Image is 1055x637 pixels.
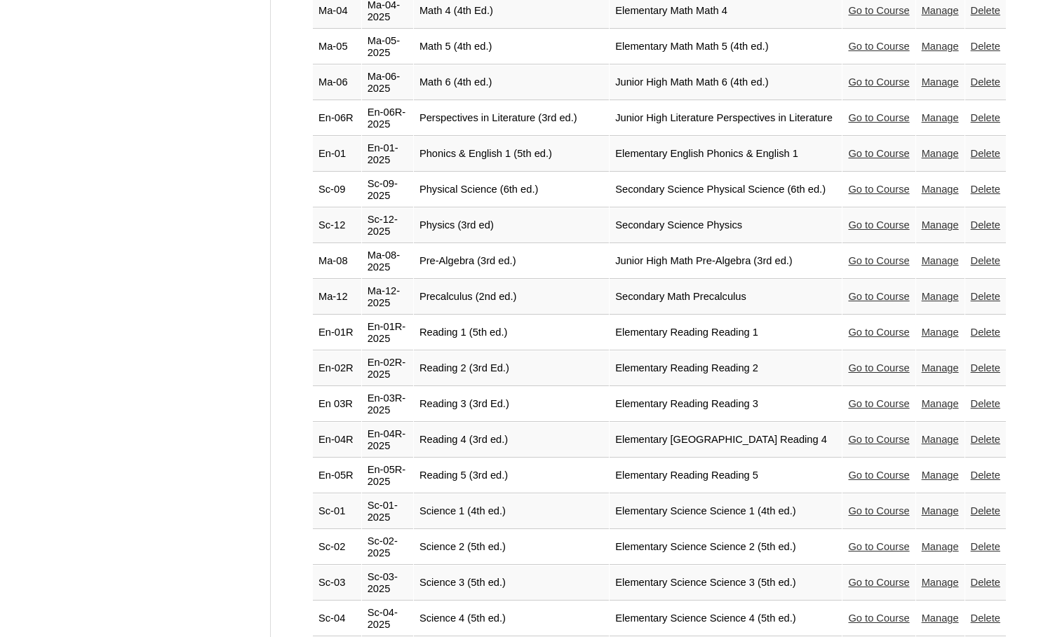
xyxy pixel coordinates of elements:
a: Go to Course [848,470,909,481]
td: Elementary Science Science 3 (5th ed.) [610,566,842,601]
td: En-02R [313,351,361,386]
a: Manage [922,76,959,88]
td: Junior High Math Math 6 (4th ed.) [610,65,842,100]
td: Sc-04 [313,601,361,636]
a: Manage [922,612,959,624]
td: Science 4 (5th ed.) [414,601,609,636]
td: Ma-05-2025 [362,29,413,64]
td: Elementary [GEOGRAPHIC_DATA] Reading 4 [610,423,842,458]
a: Manage [922,112,959,123]
a: Delete [971,434,1000,445]
td: Math 6 (4th ed.) [414,65,609,100]
td: Science 3 (5th ed.) [414,566,609,601]
td: Reading 4 (3rd ed.) [414,423,609,458]
a: Delete [971,612,1000,624]
td: Science 2 (5th ed.) [414,530,609,565]
a: Manage [922,362,959,374]
td: Elementary Science Science 1 (4th ed.) [610,494,842,529]
td: Junior High Math Pre-Algebra (3rd ed.) [610,244,842,279]
a: Delete [971,76,1000,88]
a: Manage [922,505,959,516]
td: En-01 [313,137,361,172]
a: Manage [922,219,959,231]
a: Go to Course [848,112,909,123]
td: Precalculus (2nd ed.) [414,280,609,315]
a: Manage [922,541,959,552]
a: Delete [971,148,1000,159]
a: Go to Course [848,434,909,445]
td: Reading 1 (5th ed.) [414,315,609,350]
td: Elementary Math Math 5 (4th ed.) [610,29,842,64]
a: Manage [922,434,959,445]
td: Reading 3 (3rd Ed.) [414,387,609,422]
a: Delete [971,470,1000,481]
td: Sc-01-2025 [362,494,413,529]
a: Go to Course [848,327,909,338]
td: En-01-2025 [362,137,413,172]
td: Sc-12 [313,208,361,243]
a: Manage [922,184,959,195]
a: Manage [922,398,959,409]
td: Physics (3rd ed) [414,208,609,243]
td: Elementary Science Science 4 (5th ed.) [610,601,842,636]
a: Go to Course [848,41,909,52]
td: Sc-03 [313,566,361,601]
td: Pre-Algebra (3rd ed.) [414,244,609,279]
td: Elementary Reading Reading 2 [610,351,842,386]
td: En 03R [313,387,361,422]
td: Sc-04-2025 [362,601,413,636]
td: En-02R-2025 [362,351,413,386]
td: Ma-05 [313,29,361,64]
a: Delete [971,255,1000,266]
td: Phonics & English 1 (5th ed.) [414,137,609,172]
a: Go to Course [848,612,909,624]
a: Go to Course [848,76,909,88]
td: Perspectives in Literature (3rd ed.) [414,101,609,136]
td: Math 5 (4th ed.) [414,29,609,64]
td: Reading 5 (3rd ed.) [414,458,609,493]
td: Sc-02 [313,530,361,565]
a: Delete [971,362,1000,374]
td: En-01R-2025 [362,315,413,350]
td: Science 1 (4th ed.) [414,494,609,529]
a: Go to Course [848,255,909,266]
a: Delete [971,219,1000,231]
a: Go to Course [848,5,909,16]
a: Delete [971,5,1000,16]
a: Delete [971,291,1000,302]
td: Secondary Math Precalculus [610,280,842,315]
a: Manage [922,577,959,588]
td: Ma-08-2025 [362,244,413,279]
a: Delete [971,327,1000,338]
a: Go to Course [848,505,909,516]
a: Go to Course [848,148,909,159]
td: Sc-09-2025 [362,172,413,207]
td: Secondary Science Physical Science (6th ed.) [610,172,842,207]
a: Go to Course [848,541,909,552]
a: Delete [971,505,1000,516]
td: En-04R [313,423,361,458]
td: Ma-08 [313,244,361,279]
a: Go to Course [848,362,909,374]
a: Delete [971,398,1000,409]
td: Junior High Literature Perspectives in Literature [610,101,842,136]
td: Elementary English Phonics & English 1 [610,137,842,172]
a: Delete [971,577,1000,588]
a: Go to Course [848,398,909,409]
td: Elementary Science Science 2 (5th ed.) [610,530,842,565]
a: Go to Course [848,184,909,195]
td: Sc-02-2025 [362,530,413,565]
a: Manage [922,255,959,266]
td: Sc-09 [313,172,361,207]
td: Sc-03-2025 [362,566,413,601]
a: Manage [922,41,959,52]
td: Ma-06-2025 [362,65,413,100]
td: Ma-12 [313,280,361,315]
td: Ma-06 [313,65,361,100]
td: Elementary Reading Reading 3 [610,387,842,422]
td: En-06R [313,101,361,136]
a: Go to Course [848,219,909,231]
a: Delete [971,112,1000,123]
td: En-05R [313,458,361,493]
a: Manage [922,291,959,302]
